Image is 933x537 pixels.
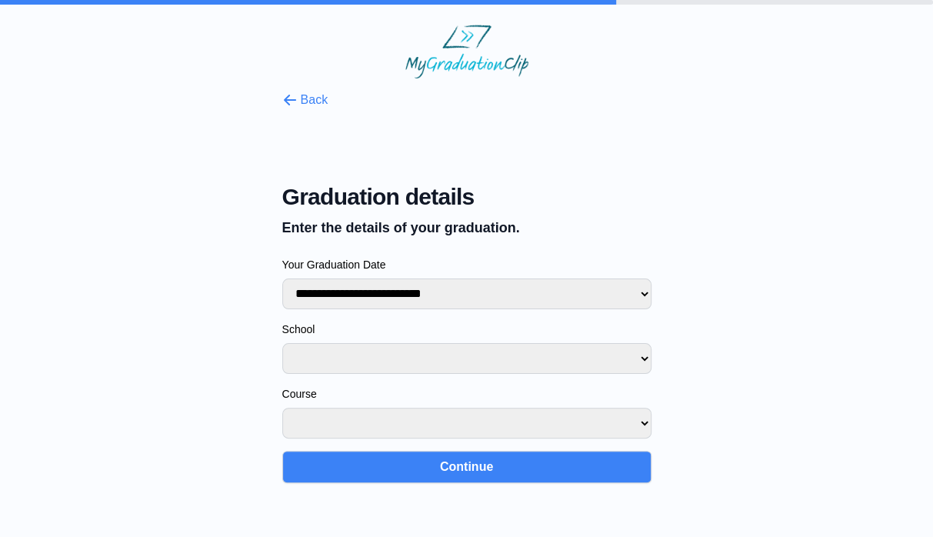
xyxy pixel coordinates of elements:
span: Graduation details [282,183,651,211]
button: Back [282,91,328,109]
label: Your Graduation Date [282,257,651,272]
img: MyGraduationClip [405,25,528,78]
button: Continue [282,451,651,483]
label: School [282,322,651,337]
label: Course [282,386,651,402]
p: Enter the details of your graduation. [282,217,651,238]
